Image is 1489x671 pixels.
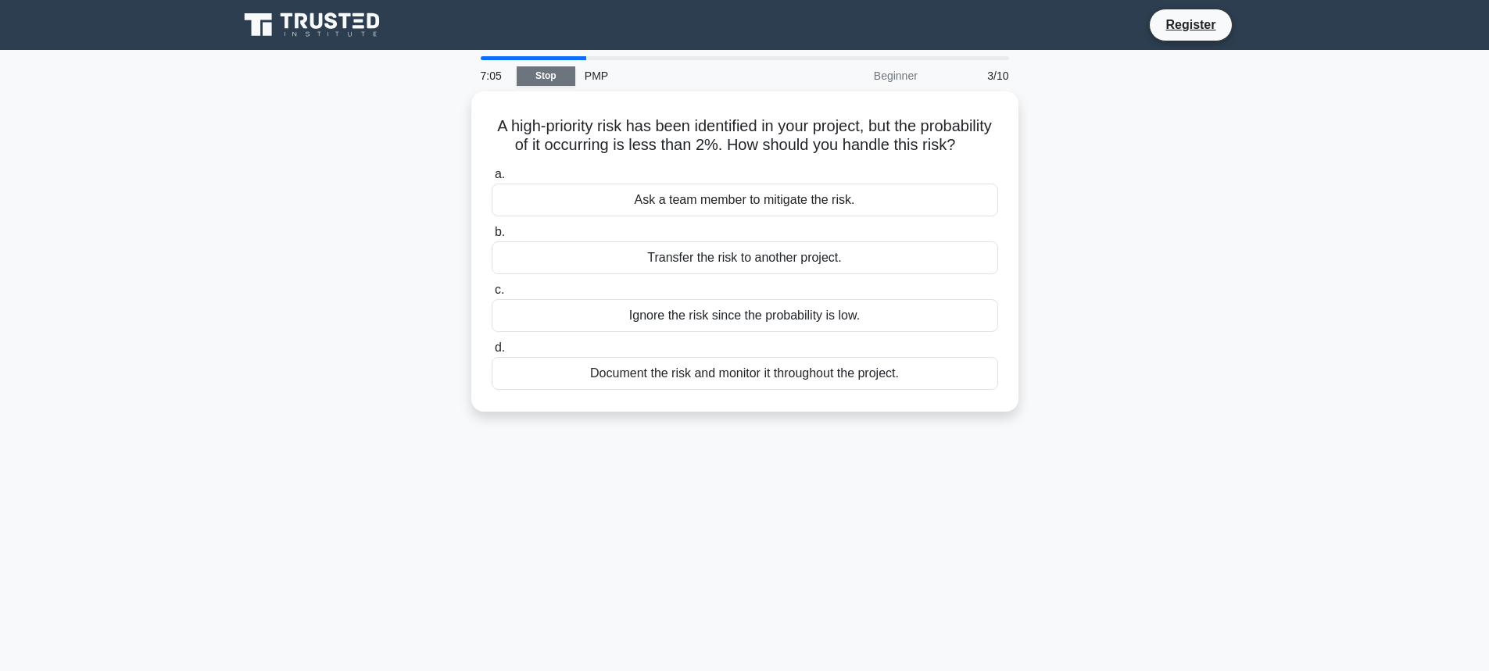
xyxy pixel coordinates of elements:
div: PMP [575,60,790,91]
span: c. [495,283,504,296]
div: 3/10 [927,60,1018,91]
div: Ignore the risk since the probability is low. [492,299,998,332]
div: Document the risk and monitor it throughout the project. [492,357,998,390]
div: Transfer the risk to another project. [492,241,998,274]
h5: A high-priority risk has been identified in your project, but the probability of it occurring is ... [490,116,1000,155]
span: d. [495,341,505,354]
span: a. [495,167,505,180]
div: Beginner [790,60,927,91]
a: Stop [517,66,575,86]
div: 7:05 [471,60,517,91]
span: b. [495,225,505,238]
a: Register [1156,15,1225,34]
div: Ask a team member to mitigate the risk. [492,184,998,216]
